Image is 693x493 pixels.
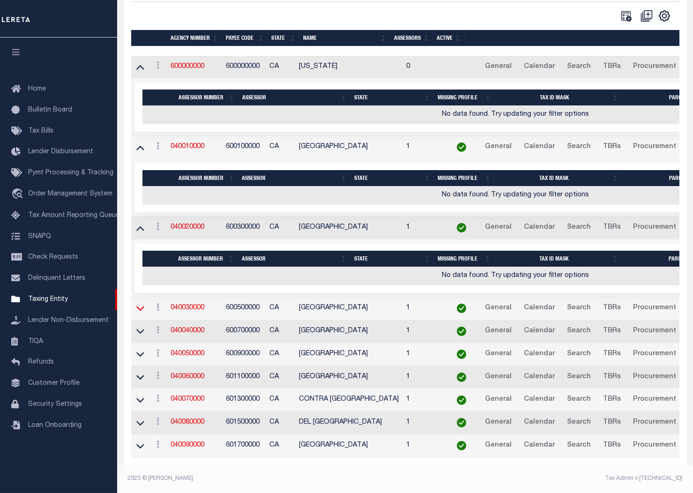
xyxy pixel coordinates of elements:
td: 1 [403,136,446,159]
td: CA [266,56,296,79]
a: Calendar [520,324,559,339]
td: [GEOGRAPHIC_DATA] [296,320,403,343]
td: CA [266,297,296,320]
th: State: activate to sort column ascending [350,170,434,187]
a: General [481,415,516,430]
th: Assessor: activate to sort column ascending [238,251,350,267]
th: Assessor: activate to sort column ascending [238,90,350,106]
td: 600300000 [223,217,266,239]
a: Calendar [520,140,559,155]
span: Home [28,86,46,92]
a: Search [563,60,596,75]
td: [GEOGRAPHIC_DATA] [296,297,403,320]
td: [GEOGRAPHIC_DATA] [296,343,403,366]
td: 1 [403,343,446,366]
th: Assessor: activate to sort column ascending [238,170,351,187]
td: 1 [403,388,446,411]
td: 1 [403,217,446,239]
td: CA [266,320,296,343]
a: General [481,220,516,235]
td: CA [266,366,296,389]
a: Calendar [520,415,559,430]
a: Procurement [629,347,681,362]
a: Calendar [520,301,559,316]
th: Active: activate to sort column ascending [433,30,465,46]
td: CONTRA [GEOGRAPHIC_DATA] [296,388,403,411]
td: CA [266,343,296,366]
td: 1 [403,434,446,457]
a: Search [563,347,596,362]
td: [GEOGRAPHIC_DATA] [296,136,403,159]
a: TBRs [599,301,626,316]
span: Check Requests [28,254,78,261]
a: Procurement [629,370,681,385]
td: 1 [403,411,446,434]
th: Missing Profile: activate to sort column ascending [434,251,494,267]
a: General [481,438,516,453]
span: Lender Non-Disbursement [28,317,109,324]
a: 040090000 [171,442,205,448]
a: General [481,324,516,339]
a: Procurement [629,140,681,155]
a: Search [563,324,596,339]
td: 601500000 [223,411,266,434]
a: Calendar [520,370,559,385]
td: 600700000 [223,320,266,343]
a: Calendar [520,347,559,362]
a: 040030000 [171,305,205,311]
span: Pymt Processing & Tracking [28,170,113,176]
a: Search [563,370,596,385]
span: Security Settings [28,401,82,408]
td: 600000000 [223,56,266,79]
a: Procurement [629,220,681,235]
td: [GEOGRAPHIC_DATA] [296,217,403,239]
th: Name: activate to sort column ascending [299,30,390,46]
img: check-icon-green.svg [457,350,466,359]
td: 601300000 [223,388,266,411]
th: Assessor Number: activate to sort column ascending [175,170,238,187]
a: General [481,301,516,316]
a: TBRs [599,415,626,430]
span: Order Management System [28,191,112,197]
td: CA [266,136,296,159]
td: 600100000 [223,136,266,159]
td: 0 [403,56,446,79]
th: State: activate to sort column ascending [350,90,433,106]
a: 040070000 [171,396,205,403]
a: TBRs [599,438,626,453]
th: Tax ID Mask: activate to sort column ascending [495,90,622,106]
span: Customer Profile [28,380,80,387]
i: travel_explore [11,188,26,201]
td: 601700000 [223,434,266,457]
a: TBRs [599,220,626,235]
img: check-icon-green.svg [457,396,466,405]
a: General [481,370,516,385]
th: Agency Number: activate to sort column ascending [167,30,222,46]
td: 1 [403,320,446,343]
div: Tax Admin v.[TECHNICAL_ID] [412,474,683,483]
a: Calendar [520,220,559,235]
span: TIQA [28,338,43,344]
th: Assessors: activate to sort column ascending [390,30,433,46]
img: check-icon-green.svg [457,304,466,313]
th: State: activate to sort column ascending [268,30,300,46]
td: 601100000 [223,366,266,389]
td: [GEOGRAPHIC_DATA] [296,366,403,389]
a: TBRs [599,324,626,339]
a: Search [563,438,596,453]
span: Delinquent Letters [28,275,85,282]
span: Bulletin Board [28,107,72,113]
a: General [481,140,516,155]
img: check-icon-green.svg [457,373,466,382]
a: 040010000 [171,143,205,150]
a: Procurement [629,438,681,453]
td: 600900000 [223,343,266,366]
a: 040040000 [171,328,205,334]
div: 2025 © [PERSON_NAME]. [121,474,405,483]
span: SNAPQ [28,233,51,239]
td: [US_STATE] [296,56,403,79]
a: Calendar [520,392,559,407]
a: TBRs [599,392,626,407]
a: Procurement [629,415,681,430]
a: Search [563,140,596,155]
